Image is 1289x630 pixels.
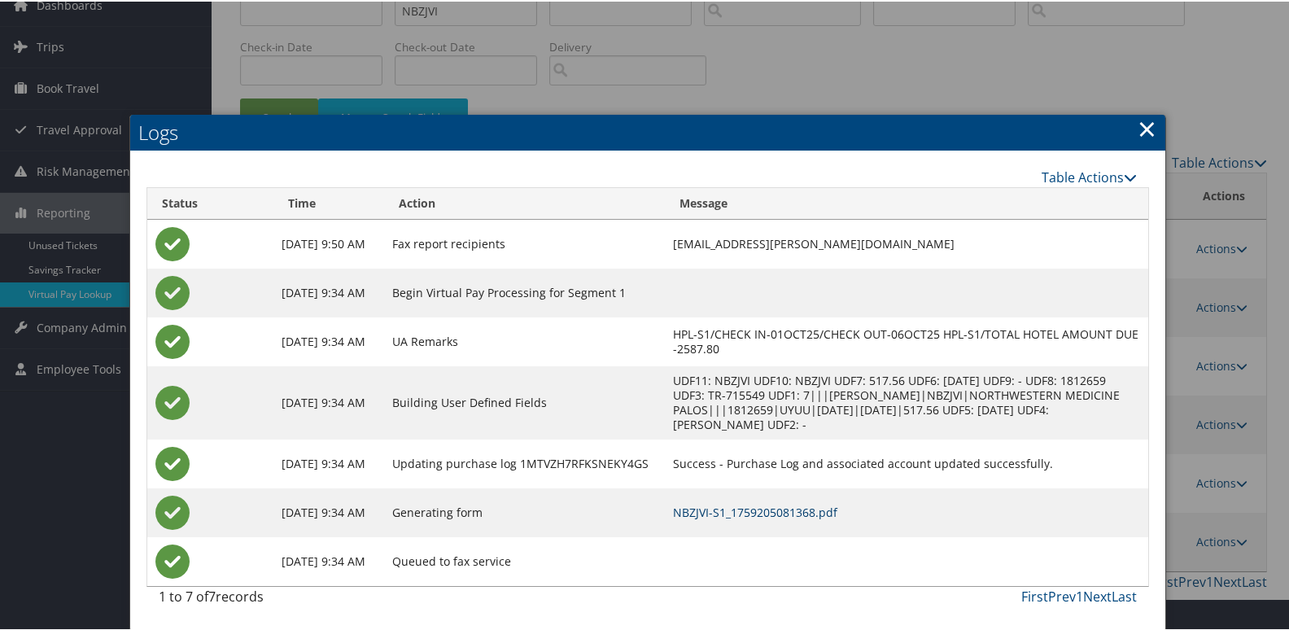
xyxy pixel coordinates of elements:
[1112,586,1137,604] a: Last
[665,218,1148,267] td: [EMAIL_ADDRESS][PERSON_NAME][DOMAIN_NAME]
[673,503,837,518] a: NBZJVI-S1_1759205081368.pdf
[384,438,665,487] td: Updating purchase log 1MTVZH7RFKSNEKY4GS
[384,267,665,316] td: Begin Virtual Pay Processing for Segment 1
[384,365,665,438] td: Building User Defined Fields
[273,487,384,536] td: [DATE] 9:34 AM
[384,186,665,218] th: Action: activate to sort column ascending
[1048,586,1076,604] a: Prev
[384,487,665,536] td: Generating form
[273,365,384,438] td: [DATE] 9:34 AM
[384,316,665,365] td: UA Remarks
[273,438,384,487] td: [DATE] 9:34 AM
[147,186,273,218] th: Status: activate to sort column ascending
[159,585,385,613] div: 1 to 7 of records
[130,113,1165,149] h2: Logs
[1021,586,1048,604] a: First
[665,186,1148,218] th: Message: activate to sort column ascending
[273,316,384,365] td: [DATE] 9:34 AM
[273,536,384,584] td: [DATE] 9:34 AM
[208,586,216,604] span: 7
[1083,586,1112,604] a: Next
[665,316,1148,365] td: HPL-S1/CHECK IN-01OCT25/CHECK OUT-06OCT25 HPL-S1/TOTAL HOTEL AMOUNT DUE -2587.80
[665,438,1148,487] td: Success - Purchase Log and associated account updated successfully.
[1076,586,1083,604] a: 1
[273,218,384,267] td: [DATE] 9:50 AM
[273,186,384,218] th: Time: activate to sort column ascending
[273,267,384,316] td: [DATE] 9:34 AM
[1138,111,1156,143] a: Close
[384,536,665,584] td: Queued to fax service
[384,218,665,267] td: Fax report recipients
[1042,167,1137,185] a: Table Actions
[665,365,1148,438] td: UDF11: NBZJVI UDF10: NBZJVI UDF7: 517.56 UDF6: [DATE] UDF9: - UDF8: 1812659 UDF3: TR-715549 UDF1:...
